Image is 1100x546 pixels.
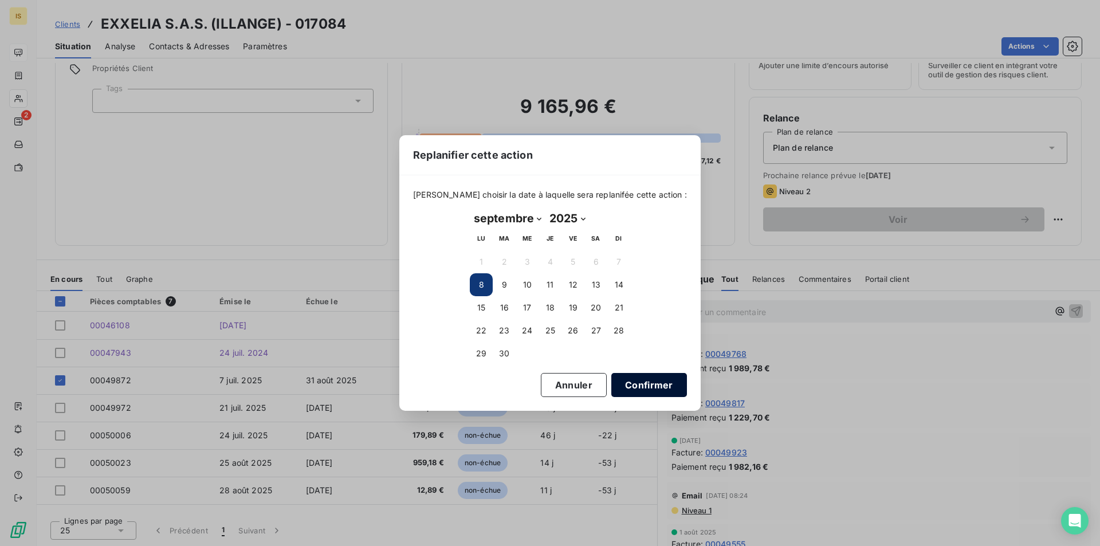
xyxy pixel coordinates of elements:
button: 11 [539,273,561,296]
th: lundi [470,227,493,250]
th: mardi [493,227,516,250]
button: 10 [516,273,539,296]
button: 24 [516,319,539,342]
button: Confirmer [611,373,687,397]
button: 19 [561,296,584,319]
button: 20 [584,296,607,319]
th: samedi [584,227,607,250]
button: 5 [561,250,584,273]
button: 9 [493,273,516,296]
button: 8 [470,273,493,296]
button: 14 [607,273,630,296]
button: 6 [584,250,607,273]
button: 2 [493,250,516,273]
span: [PERSON_NAME] choisir la date à laquelle sera replanifée cette action : [413,189,687,201]
th: jeudi [539,227,561,250]
button: Annuler [541,373,607,397]
th: vendredi [561,227,584,250]
button: 12 [561,273,584,296]
button: 22 [470,319,493,342]
button: 7 [607,250,630,273]
button: 18 [539,296,561,319]
span: Replanifier cette action [413,147,533,163]
button: 4 [539,250,561,273]
th: mercredi [516,227,539,250]
button: 16 [493,296,516,319]
button: 25 [539,319,561,342]
button: 13 [584,273,607,296]
button: 26 [561,319,584,342]
button: 17 [516,296,539,319]
button: 15 [470,296,493,319]
button: 28 [607,319,630,342]
button: 1 [470,250,493,273]
th: dimanche [607,227,630,250]
button: 21 [607,296,630,319]
button: 29 [470,342,493,365]
div: Open Intercom Messenger [1061,507,1089,535]
button: 3 [516,250,539,273]
button: 23 [493,319,516,342]
button: 30 [493,342,516,365]
button: 27 [584,319,607,342]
